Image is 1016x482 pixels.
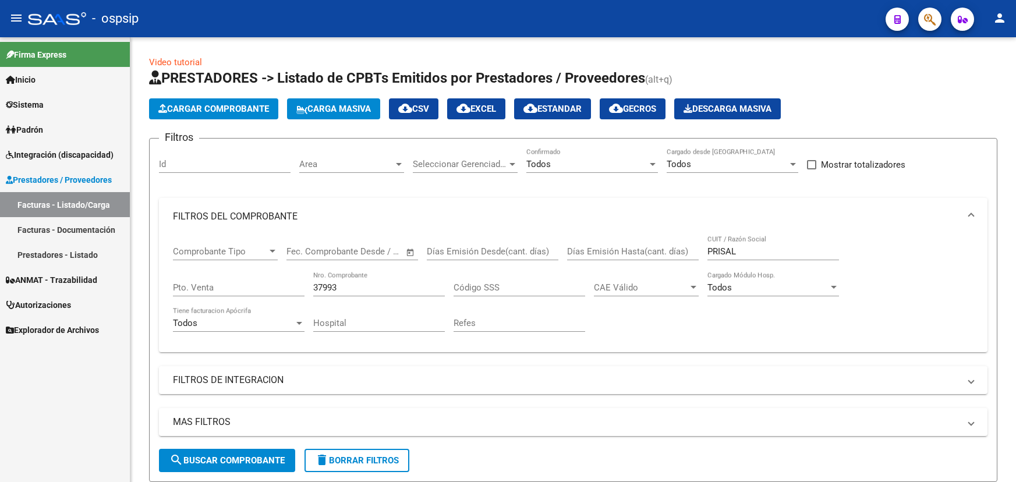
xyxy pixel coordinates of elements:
[609,101,623,115] mat-icon: cloud_download
[523,101,537,115] mat-icon: cloud_download
[159,235,987,352] div: FILTROS DEL COMPROBANTE
[447,98,505,119] button: EXCEL
[286,246,334,257] input: Fecha inicio
[821,158,905,172] span: Mostrar totalizadores
[6,123,43,136] span: Padrón
[609,104,656,114] span: Gecros
[398,104,429,114] span: CSV
[159,408,987,436] mat-expansion-panel-header: MAS FILTROS
[344,246,401,257] input: Fecha fin
[173,210,960,223] mat-panel-title: FILTROS DEL COMPROBANTE
[674,98,781,119] app-download-masive: Descarga masiva de comprobantes (adjuntos)
[6,48,66,61] span: Firma Express
[456,104,496,114] span: EXCEL
[315,455,399,466] span: Borrar Filtros
[173,374,960,387] mat-panel-title: FILTROS DE INTEGRACION
[169,455,285,466] span: Buscar Comprobante
[389,98,438,119] button: CSV
[173,416,960,428] mat-panel-title: MAS FILTROS
[526,159,551,169] span: Todos
[9,11,23,25] mat-icon: menu
[976,442,1004,470] iframe: Intercom live chat
[159,198,987,235] mat-expansion-panel-header: FILTROS DEL COMPROBANTE
[707,282,732,293] span: Todos
[149,70,645,86] span: PRESTADORES -> Listado de CPBTs Emitidos por Prestadores / Proveedores
[6,324,99,336] span: Explorador de Archivos
[92,6,139,31] span: - ospsip
[299,159,394,169] span: Area
[413,159,507,169] span: Seleccionar Gerenciador
[305,449,409,472] button: Borrar Filtros
[6,98,44,111] span: Sistema
[158,104,269,114] span: Cargar Comprobante
[296,104,371,114] span: Carga Masiva
[159,449,295,472] button: Buscar Comprobante
[6,274,97,286] span: ANMAT - Trazabilidad
[514,98,591,119] button: Estandar
[600,98,665,119] button: Gecros
[149,98,278,119] button: Cargar Comprobante
[315,453,329,467] mat-icon: delete
[6,148,114,161] span: Integración (discapacidad)
[684,104,771,114] span: Descarga Masiva
[404,246,417,259] button: Open calendar
[398,101,412,115] mat-icon: cloud_download
[6,173,112,186] span: Prestadores / Proveedores
[159,366,987,394] mat-expansion-panel-header: FILTROS DE INTEGRACION
[523,104,582,114] span: Estandar
[6,299,71,311] span: Autorizaciones
[173,246,267,257] span: Comprobante Tipo
[149,57,202,68] a: Video tutorial
[645,74,672,85] span: (alt+q)
[667,159,691,169] span: Todos
[594,282,688,293] span: CAE Válido
[993,11,1007,25] mat-icon: person
[159,129,199,146] h3: Filtros
[674,98,781,119] button: Descarga Masiva
[287,98,380,119] button: Carga Masiva
[173,318,197,328] span: Todos
[6,73,36,86] span: Inicio
[169,453,183,467] mat-icon: search
[456,101,470,115] mat-icon: cloud_download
